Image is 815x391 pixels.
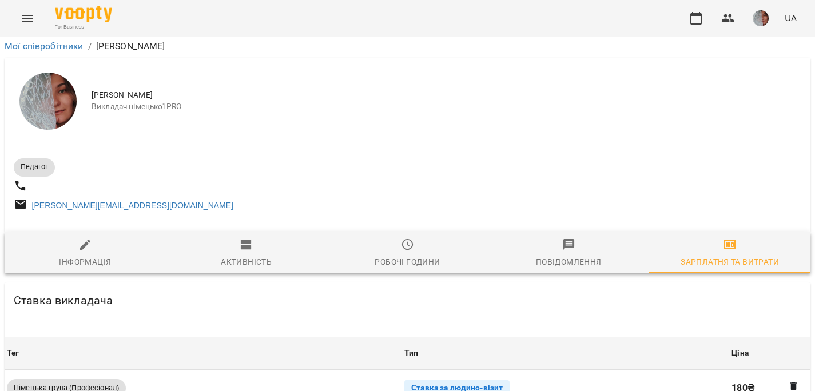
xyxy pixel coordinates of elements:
[5,39,810,53] nav: breadcrumb
[59,255,111,269] div: Інформація
[32,201,233,210] a: [PERSON_NAME][EMAIL_ADDRESS][DOMAIN_NAME]
[14,292,113,309] h6: Ставка викладача
[753,10,769,26] img: 00e56ec9b043b19adf0666da6a3b5eb7.jpeg
[402,337,729,369] th: Тип
[88,39,92,53] li: /
[96,39,165,53] p: [PERSON_NAME]
[55,6,112,22] img: Voopty Logo
[729,337,810,369] th: Ціна
[785,12,797,24] span: UA
[5,41,84,51] a: Мої співробітники
[536,255,602,269] div: Повідомлення
[780,7,801,29] button: UA
[5,337,402,369] th: Тег
[92,90,801,101] span: [PERSON_NAME]
[19,73,77,130] img: Гута Оксана Анатоліївна
[55,23,112,31] span: For Business
[92,101,801,113] span: Викладач німецької PRO
[375,255,440,269] div: Робочі години
[14,162,55,172] span: Педагог
[681,255,779,269] div: Зарплатня та Витрати
[14,5,41,32] button: Menu
[221,255,272,269] div: Активність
